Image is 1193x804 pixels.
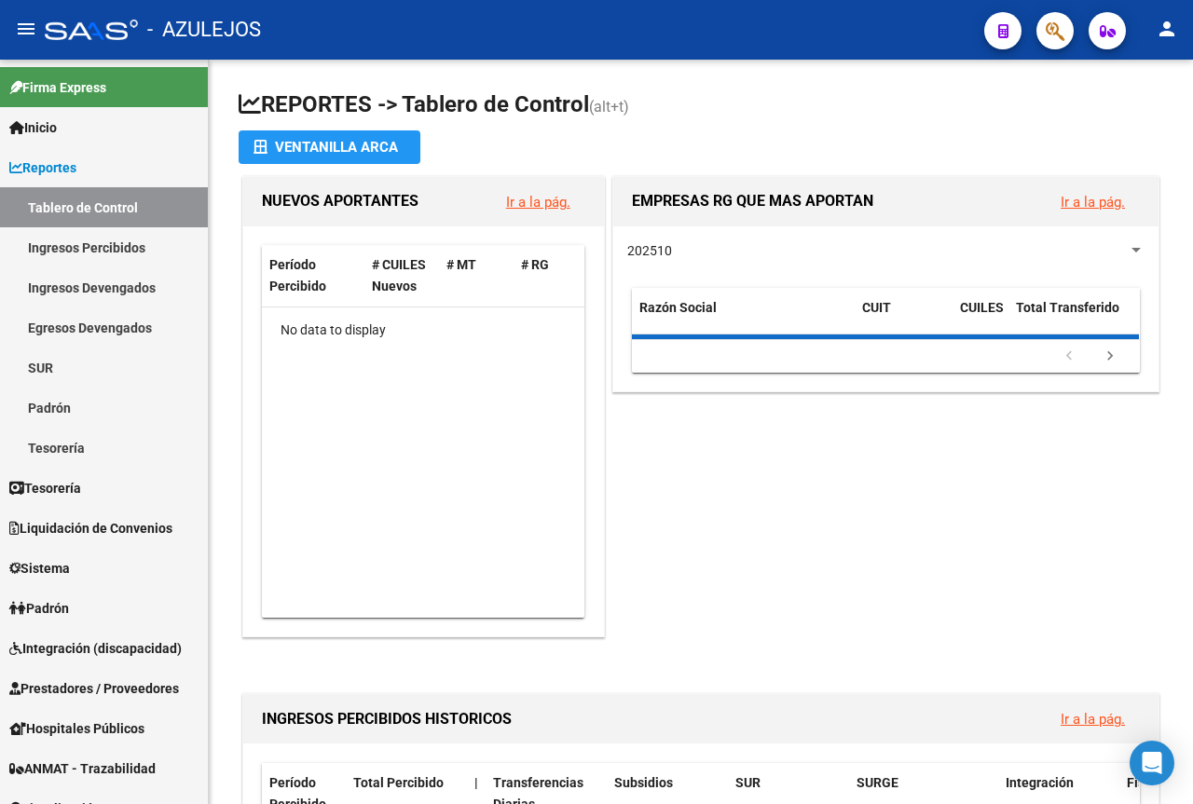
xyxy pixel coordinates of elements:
span: Razón Social [639,300,717,315]
span: Subsidios [614,775,673,790]
span: Período Percibido [269,257,326,293]
span: Tesorería [9,478,81,498]
span: Liquidación de Convenios [9,518,172,538]
span: Total Percibido [353,775,444,790]
a: go to next page [1092,347,1128,367]
span: EMPRESAS RG QUE MAS APORTAN [632,192,873,210]
span: Integración (discapacidad) [9,638,182,659]
span: - AZULEJOS [147,9,261,50]
datatable-header-cell: CUIT [855,288,953,349]
datatable-header-cell: # RG [514,245,588,307]
span: CUILES [960,300,1004,315]
span: NUEVOS APORTANTES [262,192,418,210]
span: Firma Express [9,77,106,98]
a: Ir a la pág. [506,194,570,211]
a: Ir a la pág. [1061,711,1125,728]
span: Integración [1006,775,1074,790]
datatable-header-cell: Total Transferido [1008,288,1139,349]
span: Reportes [9,157,76,178]
a: go to previous page [1051,347,1087,367]
span: SUR [735,775,761,790]
button: Ventanilla ARCA [239,130,420,164]
span: 202510 [627,243,672,258]
div: No data to display [262,307,584,354]
datatable-header-cell: CUILES [953,288,1008,349]
span: # CUILES Nuevos [372,257,426,293]
span: Prestadores / Proveedores [9,678,179,699]
mat-icon: menu [15,18,37,40]
datatable-header-cell: Razón Social [632,288,855,349]
span: SURGE [857,775,898,790]
h1: REPORTES -> Tablero de Control [239,89,1163,122]
span: # MT [446,257,476,272]
span: Total Transferido [1016,300,1119,315]
span: | [474,775,478,790]
button: Ir a la pág. [1046,184,1140,219]
button: Ir a la pág. [1046,702,1140,736]
a: Ir a la pág. [1061,194,1125,211]
span: ANMAT - Trazabilidad [9,758,156,779]
datatable-header-cell: # CUILES Nuevos [364,245,439,307]
span: # RG [521,257,549,272]
button: Ir a la pág. [491,184,585,219]
datatable-header-cell: Período Percibido [262,245,364,307]
div: Ventanilla ARCA [254,130,405,164]
span: CUIT [862,300,891,315]
span: Inicio [9,117,57,138]
mat-icon: person [1156,18,1178,40]
span: Padrón [9,598,69,619]
span: Sistema [9,558,70,579]
span: (alt+t) [589,98,629,116]
div: Open Intercom Messenger [1130,741,1174,785]
span: Hospitales Públicos [9,718,144,739]
span: INGRESOS PERCIBIDOS HISTORICOS [262,710,512,728]
datatable-header-cell: # MT [439,245,514,307]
